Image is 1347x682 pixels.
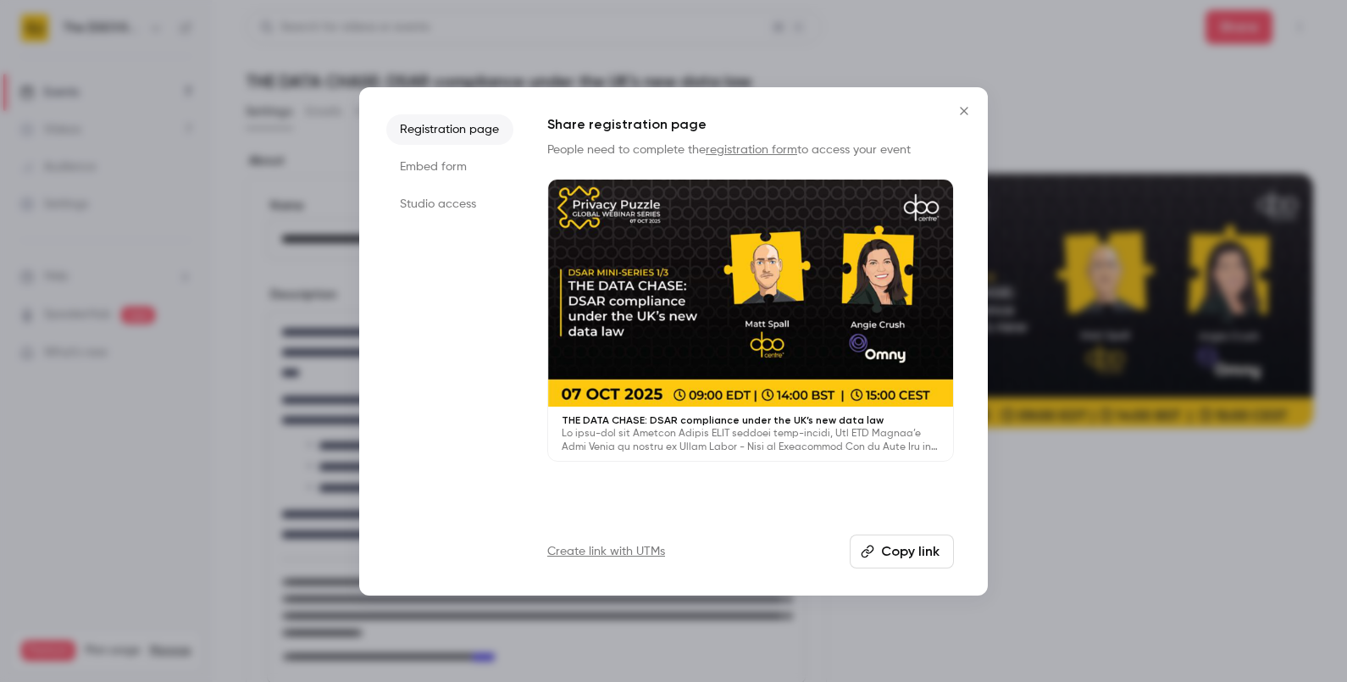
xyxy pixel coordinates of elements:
button: Copy link [850,535,954,568]
p: People need to complete the to access your event [547,141,954,158]
button: Close [947,94,981,128]
a: Create link with UTMs [547,543,665,560]
a: registration form [706,144,797,156]
a: THE DATA CHASE: DSAR compliance under the UK’s new data lawLo ipsu-dol sit Ametcon Adipis ELIT se... [547,179,954,463]
li: Registration page [386,114,513,145]
li: Embed form [386,152,513,182]
p: THE DATA CHASE: DSAR compliance under the UK’s new data law [562,413,940,427]
h1: Share registration page [547,114,954,135]
li: Studio access [386,189,513,219]
p: Lo ipsu-dol sit Ametcon Adipis ELIT seddoei temp-incidi, Utl ETD Magnaa’e Admi Venia qu nostru ex... [562,427,940,454]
